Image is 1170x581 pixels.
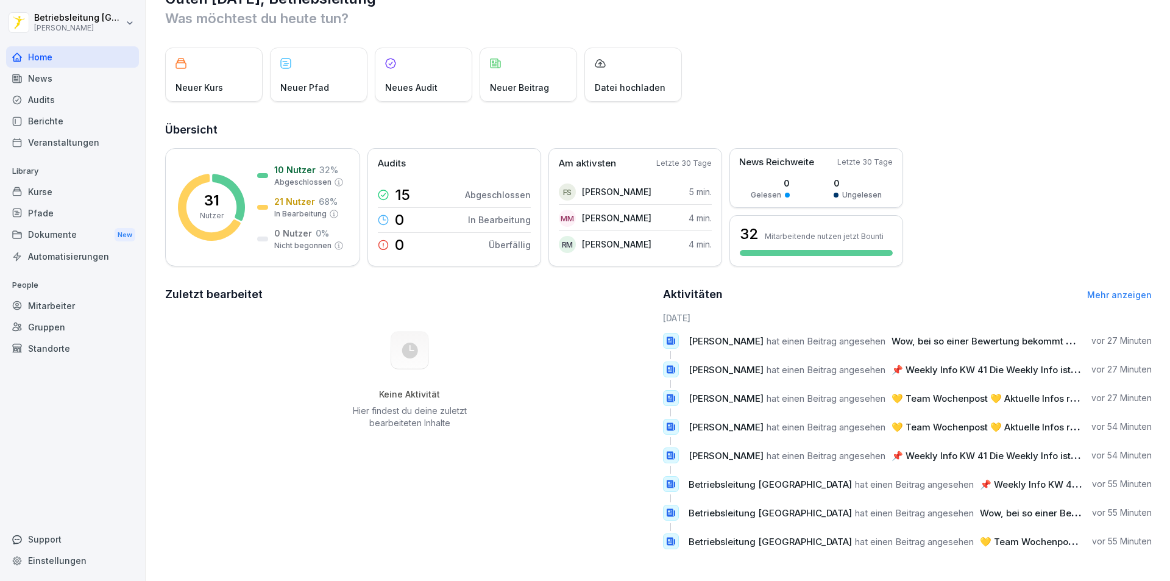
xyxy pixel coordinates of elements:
div: MM [559,210,576,227]
p: Nutzer [200,210,224,221]
p: Neuer Kurs [175,81,223,94]
p: Gelesen [751,190,781,201]
a: Gruppen [6,316,139,338]
h6: [DATE] [663,312,1152,324]
p: Abgeschlossen [274,177,331,188]
p: Datei hochladen [595,81,665,94]
div: FS [559,184,576,201]
h2: Aktivitäten [663,286,723,303]
p: 10 Nutzer [274,163,316,176]
p: 32 % [319,163,338,176]
p: vor 27 Minuten [1091,392,1152,404]
p: 5 min. [689,185,712,198]
span: Betriebsleitung [GEOGRAPHIC_DATA] [689,507,852,519]
a: News [6,68,139,89]
p: Betriebsleitung [GEOGRAPHIC_DATA] [34,13,123,23]
a: Veranstaltungen [6,132,139,153]
a: Pfade [6,202,139,224]
p: 0 [395,213,404,227]
span: [PERSON_NAME] [689,335,764,347]
span: hat einen Beitrag angesehen [767,364,885,376]
p: 0 Nutzer [274,227,312,240]
p: vor 27 Minuten [1091,335,1152,347]
p: Mitarbeitende nutzen jetzt Bounti [765,232,884,241]
a: Kurse [6,181,139,202]
a: Einstellungen [6,550,139,571]
p: In Bearbeitung [468,213,531,226]
a: Berichte [6,110,139,132]
a: Home [6,46,139,68]
span: Betriebsleitung [GEOGRAPHIC_DATA] [689,479,852,490]
a: Automatisierungen [6,246,139,267]
h3: 32 [740,224,759,244]
p: 15 [395,188,410,202]
p: Was möchtest du heute tun? [165,9,1152,28]
a: Standorte [6,338,139,359]
p: Letzte 30 Tage [837,157,893,168]
p: People [6,276,139,295]
p: Abgeschlossen [465,188,531,201]
p: vor 55 Minuten [1092,478,1152,490]
p: Audits [378,157,406,171]
a: DokumenteNew [6,224,139,246]
span: Betriebsleitung [GEOGRAPHIC_DATA] [689,536,852,547]
p: 21 Nutzer [274,195,315,208]
p: Neues Audit [385,81,438,94]
p: In Bearbeitung [274,209,327,219]
p: Library [6,162,139,181]
p: 4 min. [689,212,712,224]
p: 31 [204,193,219,208]
div: Support [6,529,139,550]
p: [PERSON_NAME] [582,212,651,224]
p: Nicht begonnen [274,240,331,251]
span: [PERSON_NAME] [689,393,764,404]
div: New [115,228,135,242]
a: Mitarbeiter [6,295,139,316]
p: 68 % [319,195,338,208]
span: hat einen Beitrag angesehen [855,479,974,490]
p: Überfällig [489,238,531,251]
div: Dokumente [6,224,139,246]
h5: Keine Aktivität [348,389,471,400]
span: [PERSON_NAME] [689,421,764,433]
p: Letzte 30 Tage [656,158,712,169]
p: 4 min. [689,238,712,251]
div: RM [559,236,576,253]
p: vor 54 Minuten [1091,449,1152,462]
span: [PERSON_NAME] [689,450,764,462]
span: [PERSON_NAME] [689,364,764,376]
span: hat einen Beitrag angesehen [767,393,885,404]
p: [PERSON_NAME] [34,24,123,32]
h2: Übersicht [165,121,1152,138]
p: Neuer Pfad [280,81,329,94]
a: Audits [6,89,139,110]
span: hat einen Beitrag angesehen [855,536,974,547]
p: Neuer Beitrag [490,81,549,94]
p: 0 [395,238,404,252]
span: hat einen Beitrag angesehen [855,507,974,519]
p: Ungelesen [842,190,882,201]
p: Hier findest du deine zuletzt bearbeiteten Inhalte [348,405,471,429]
p: vor 27 Minuten [1091,363,1152,376]
span: hat einen Beitrag angesehen [767,450,885,462]
p: vor 54 Minuten [1091,421,1152,433]
p: vor 55 Minuten [1092,535,1152,547]
p: [PERSON_NAME] [582,238,651,251]
p: News Reichweite [739,155,814,169]
span: hat einen Beitrag angesehen [767,335,885,347]
p: 0 [834,177,882,190]
p: 0 [751,177,790,190]
p: Am aktivsten [559,157,616,171]
h2: Zuletzt bearbeitet [165,286,654,303]
p: 0 % [316,227,329,240]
